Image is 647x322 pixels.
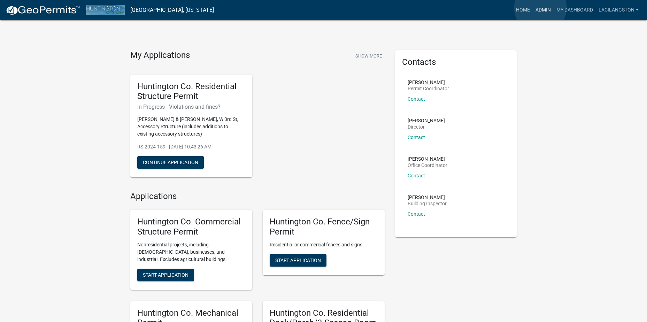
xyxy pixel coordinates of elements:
[86,5,125,15] img: Huntington County, Indiana
[408,80,449,85] p: [PERSON_NAME]
[554,3,596,17] a: My Dashboard
[408,124,445,129] p: Director
[137,103,245,110] h6: In Progress - Violations and fines?
[137,116,245,138] p: [PERSON_NAME] & [PERSON_NAME], W 3rd St, Accessory Structure (includes additions to existing acce...
[408,173,425,178] a: Contact
[137,156,204,169] button: Continue Application
[408,118,445,123] p: [PERSON_NAME]
[408,201,447,206] p: Building Inspector
[408,156,447,161] p: [PERSON_NAME]
[408,211,425,217] a: Contact
[408,195,447,200] p: [PERSON_NAME]
[408,163,447,168] p: Office Coordinator
[137,269,194,281] button: Start Application
[533,3,554,17] a: Admin
[402,57,510,67] h5: Contacts
[137,241,245,263] p: Nonresidential projects, including [DEMOGRAPHIC_DATA], businesses, and industrial. Excludes agric...
[596,3,641,17] a: LaciLangston
[408,135,425,140] a: Contact
[270,254,326,267] button: Start Application
[275,257,321,263] span: Start Application
[143,272,188,277] span: Start Application
[130,4,214,16] a: [GEOGRAPHIC_DATA], [US_STATE]
[513,3,533,17] a: Home
[130,191,385,201] h4: Applications
[137,143,245,151] p: RS-2024-159 - [DATE] 10:43:26 AM
[270,217,378,237] h5: Huntington Co. Fence/Sign Permit
[408,86,449,91] p: Permit Coordinator
[137,82,245,102] h5: Huntington Co. Residential Structure Permit
[353,50,385,62] button: Show More
[130,50,190,61] h4: My Applications
[137,217,245,237] h5: Huntington Co. Commercial Structure Permit
[408,96,425,102] a: Contact
[270,241,378,248] p: Residential or commercial fences and signs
